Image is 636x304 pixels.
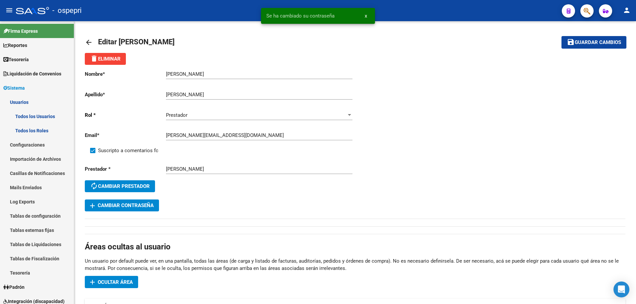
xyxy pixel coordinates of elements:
span: Eliminar [90,56,121,62]
span: Guardar cambios [575,40,621,46]
span: Cambiar Contraseña [90,202,154,208]
p: Nombre [85,70,166,78]
div: Open Intercom Messenger [613,282,629,297]
mat-icon: add [88,278,96,286]
button: Cambiar prestador [85,180,155,192]
span: Prestador [166,112,187,118]
p: Email [85,132,166,139]
mat-icon: save [567,38,575,46]
span: Padrón [3,283,25,291]
mat-icon: menu [5,6,13,14]
span: Firma Express [3,27,38,35]
button: Guardar cambios [561,36,626,48]
p: Apellido [85,91,166,98]
mat-icon: delete [90,55,98,63]
button: Cambiar Contraseña [85,199,159,211]
span: Ocultar área [98,279,133,285]
button: Eliminar [85,53,126,65]
span: Suscripto a comentarios fc [98,147,158,154]
span: Cambiar prestador [90,183,150,189]
button: x [359,10,372,22]
p: Rol * [85,111,166,119]
mat-icon: arrow_back [85,38,93,46]
mat-icon: autorenew [90,182,98,190]
span: Se ha cambiado su contraseña [266,13,335,19]
span: Liquidación de Convenios [3,70,61,77]
button: Ocultar área [85,276,138,288]
p: Un usuario por default puede ver, en una pantalla, todas las áreas (de carga y listado de factura... [85,257,625,272]
span: - ospepri [52,3,81,18]
span: Sistema [3,84,25,92]
span: x [365,13,367,19]
p: Prestador * [85,165,166,173]
span: Reportes [3,42,27,49]
h1: Áreas ocultas al usuario [85,241,625,252]
span: Editar [PERSON_NAME] [98,38,175,46]
span: Tesorería [3,56,29,63]
mat-icon: add [88,202,96,210]
mat-icon: person [623,6,631,14]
